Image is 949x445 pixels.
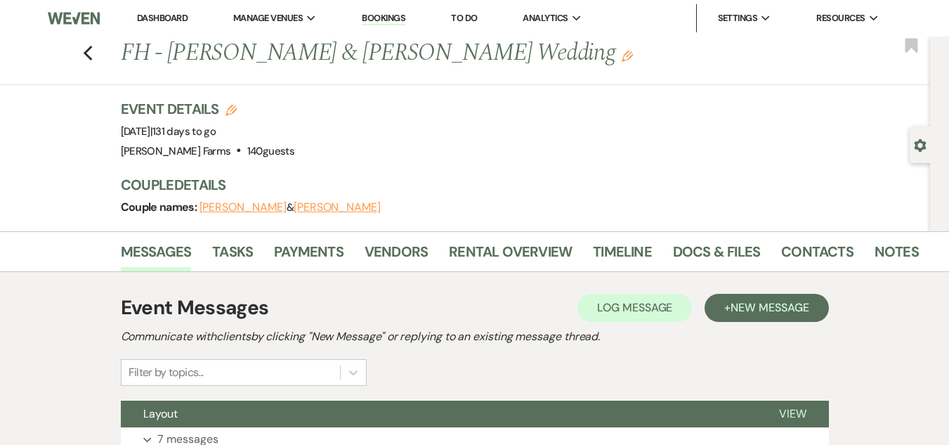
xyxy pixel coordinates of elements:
[779,406,806,421] span: View
[121,124,216,138] span: [DATE]
[129,364,204,381] div: Filter by topics...
[121,293,269,323] h1: Event Messages
[150,124,216,138] span: |
[212,240,253,271] a: Tasks
[233,11,303,25] span: Manage Venues
[875,240,919,271] a: Notes
[121,401,757,427] button: Layout
[914,138,927,151] button: Open lead details
[449,240,572,271] a: Rental Overview
[121,328,829,345] h2: Communicate with clients by clicking "New Message" or replying to an existing message thread.
[673,240,760,271] a: Docs & Files
[365,240,428,271] a: Vendors
[705,294,828,322] button: +New Message
[731,300,809,315] span: New Message
[577,294,692,322] button: Log Message
[199,200,381,214] span: &
[274,240,343,271] a: Payments
[247,144,294,158] span: 140 guests
[121,144,231,158] span: [PERSON_NAME] Farms
[593,240,652,271] a: Timeline
[137,12,188,24] a: Dashboard
[121,175,908,195] h3: Couple Details
[757,401,829,427] button: View
[523,11,568,25] span: Analytics
[121,200,199,214] span: Couple names:
[597,300,672,315] span: Log Message
[781,240,853,271] a: Contacts
[294,202,381,213] button: [PERSON_NAME]
[48,4,100,33] img: Weven Logo
[718,11,758,25] span: Settings
[451,12,477,24] a: To Do
[362,12,405,25] a: Bookings
[816,11,865,25] span: Resources
[152,124,216,138] span: 131 days to go
[121,37,750,70] h1: FH - [PERSON_NAME] & [PERSON_NAME] Wedding
[143,406,178,421] span: Layout
[121,99,294,119] h3: Event Details
[121,240,192,271] a: Messages
[622,49,633,62] button: Edit
[199,202,287,213] button: [PERSON_NAME]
